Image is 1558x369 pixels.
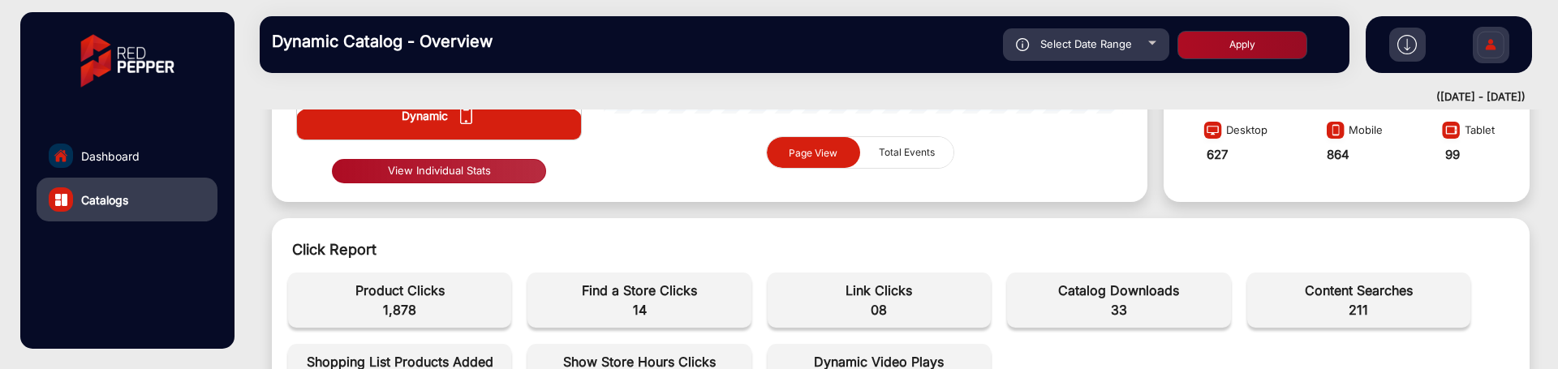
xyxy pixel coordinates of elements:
h3: Dynamic Catalog - Overview [272,32,499,51]
span: Dashboard [81,148,140,165]
strong: 99 [1445,147,1460,162]
button: Total Events [860,137,953,168]
img: home [54,148,68,163]
img: Sign%20Up.svg [1474,19,1508,75]
button: View Individual Stats [332,159,546,183]
img: h2download.svg [1397,35,1417,54]
div: Click Report [292,238,1509,260]
span: Catalog Downloads [1015,281,1222,300]
span: Catalogs [81,191,128,208]
img: icon [1016,38,1030,51]
div: Tablet [1437,116,1495,146]
span: 1,878 [296,300,503,320]
span: 14 [536,300,742,320]
span: 33 [1015,300,1222,320]
div: Mobile [1322,116,1383,146]
strong: 864 [1327,147,1349,162]
a: Dashboard [37,134,217,178]
div: Desktop [1199,116,1267,146]
span: 08 [776,300,983,320]
span: Page View [789,146,837,158]
span: Link Clicks [776,281,983,300]
span: Content Searches [1255,281,1462,300]
span: Find a Store Clicks [536,281,742,300]
button: Apply [1177,31,1307,59]
strong: 627 [1207,147,1228,162]
button: Page View [767,137,860,169]
div: ([DATE] - [DATE]) [243,89,1526,105]
img: catalog [55,194,67,206]
span: 211 [1255,300,1462,320]
img: vmg-logo [69,20,186,101]
a: Catalogs [37,178,217,221]
img: icon [460,108,472,125]
img: image [1199,120,1226,146]
span: Select Date Range [1040,37,1132,50]
mat-button-toggle-group: graph selection [766,136,954,169]
strong: Dynamic [402,109,448,122]
img: image [1437,120,1465,146]
img: image [1322,120,1349,146]
span: Product Clicks [296,281,503,300]
span: Total Events [869,137,945,168]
